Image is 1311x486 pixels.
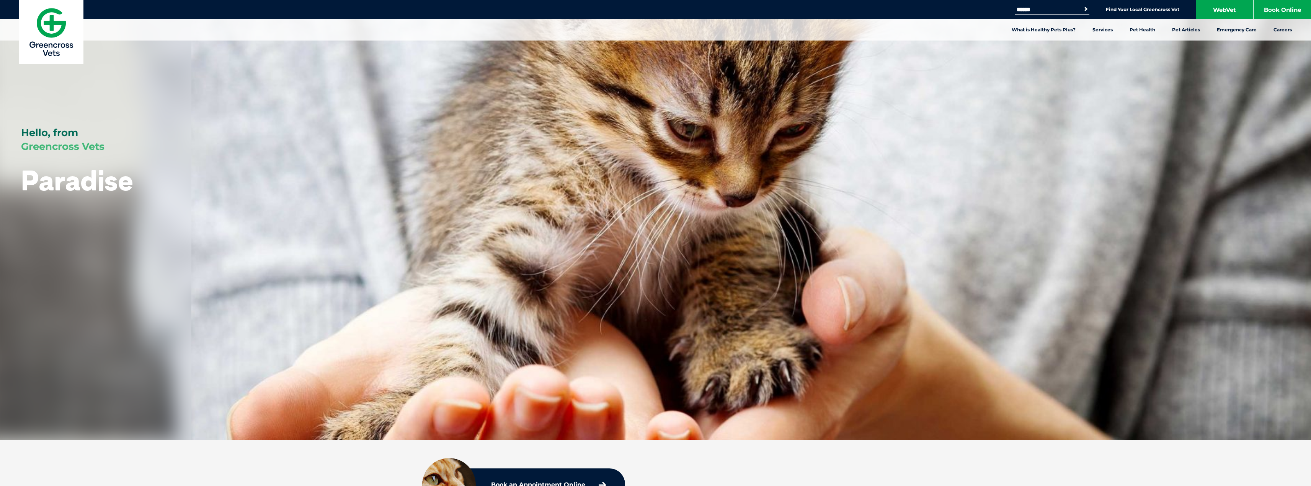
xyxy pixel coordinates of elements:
a: Find Your Local Greencross Vet [1106,7,1179,13]
a: What is Healthy Pets Plus? [1003,19,1084,41]
a: Careers [1265,19,1300,41]
h1: Paradise [21,165,134,195]
span: Greencross Vets [21,140,104,153]
a: Pet Health [1121,19,1164,41]
span: Hello, from [21,127,78,139]
a: Pet Articles [1164,19,1208,41]
a: Services [1084,19,1121,41]
button: Search [1082,5,1090,13]
a: Emergency Care [1208,19,1265,41]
